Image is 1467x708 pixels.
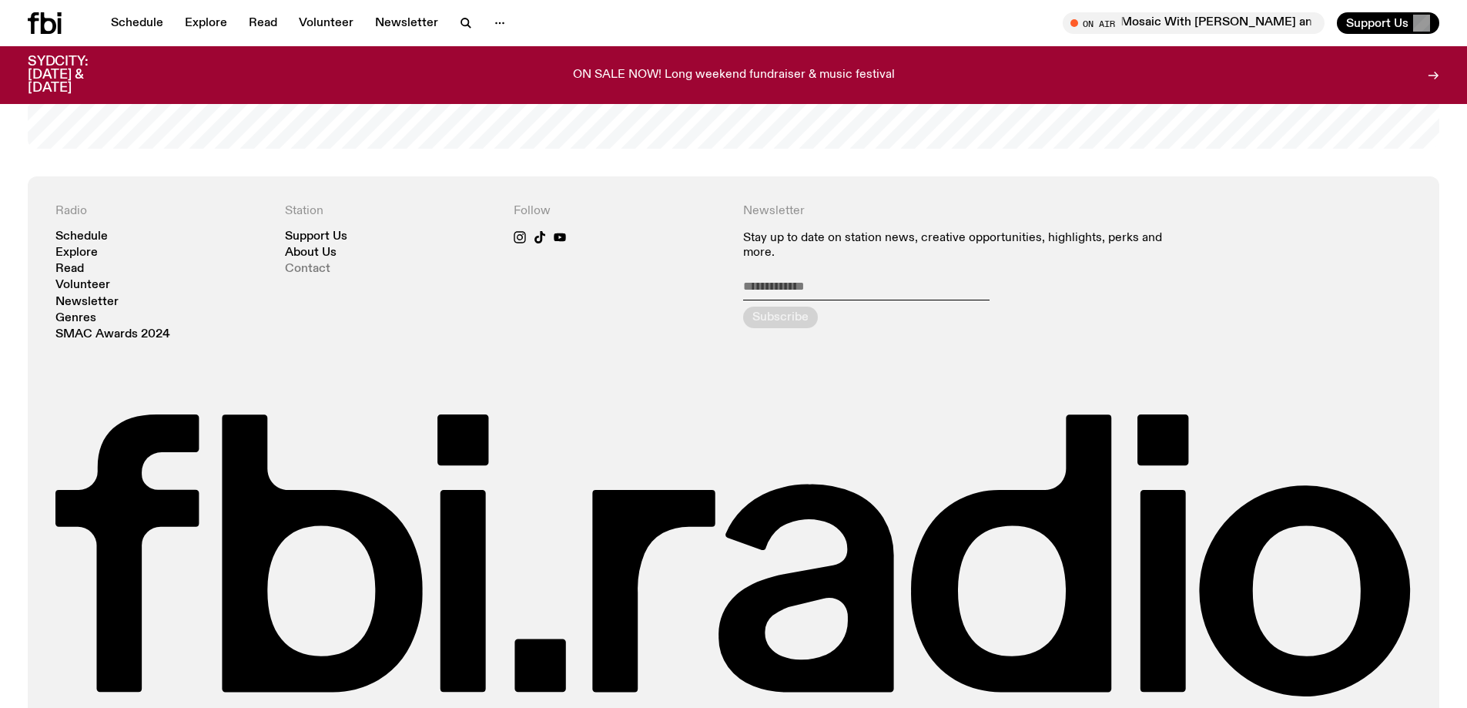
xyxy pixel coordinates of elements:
h4: Station [285,204,496,219]
a: Schedule [102,12,172,34]
a: Read [239,12,286,34]
a: Volunteer [55,280,110,291]
h4: Follow [514,204,725,219]
h4: Newsletter [743,204,1183,219]
a: Schedule [55,231,108,243]
a: Support Us [285,231,347,243]
a: Newsletter [55,297,119,308]
a: Genres [55,313,96,324]
button: Support Us [1337,12,1439,34]
a: Explore [55,247,98,259]
h3: SYDCITY: [DATE] & [DATE] [28,55,126,95]
a: About Us [285,247,337,259]
p: Stay up to date on station news, creative opportunities, highlights, perks and more. [743,231,1183,260]
button: Subscribe [743,307,818,328]
a: SMAC Awards 2024 [55,329,170,341]
a: Volunteer [290,12,363,34]
a: Read [55,263,84,275]
span: Support Us [1346,16,1408,30]
a: Newsletter [366,12,447,34]
a: Explore [176,12,236,34]
a: Contact [285,263,330,275]
p: ON SALE NOW! Long weekend fundraiser & music festival [573,69,895,82]
button: On AirMosaic With [PERSON_NAME] and [PERSON_NAME] [1063,12,1325,34]
h4: Radio [55,204,266,219]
